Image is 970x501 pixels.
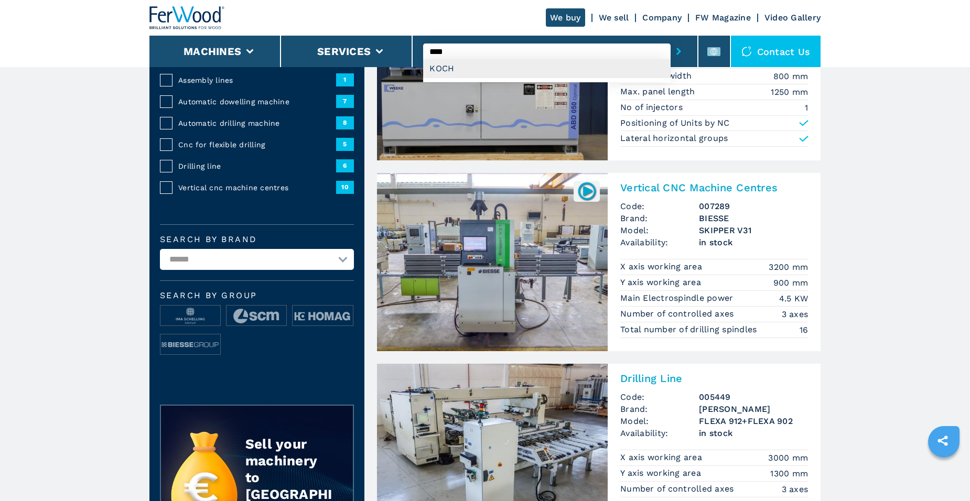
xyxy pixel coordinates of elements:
[779,292,809,304] em: 4.5 KW
[620,224,699,236] span: Model:
[699,236,808,248] span: in stock
[178,118,336,128] span: Automatic drilling machine
[620,261,705,273] p: X axis working area
[160,334,220,355] img: image
[620,133,728,144] p: Lateral horizontal groups
[149,6,225,29] img: Ferwood
[620,200,699,212] span: Code:
[699,212,808,224] h3: BIESSE
[377,173,608,351] img: Vertical CNC Machine Centres BIESSE SKIPPER V31
[160,235,354,244] label: Search by brand
[771,86,808,98] em: 1250 mm
[599,13,629,23] a: We sell
[336,181,354,193] span: 10
[699,224,808,236] h3: SKIPPER V31
[178,75,336,85] span: Assembly lines
[620,403,699,415] span: Brand:
[178,139,336,150] span: Cnc for flexible drilling
[160,306,220,326] img: image
[620,391,699,403] span: Code:
[699,200,808,212] h3: 007289
[782,483,809,495] em: 3 axes
[925,454,962,493] iframe: Chat
[731,36,821,67] div: Contact us
[620,277,704,288] p: Y axis working area
[782,308,809,320] em: 3 axes
[671,39,687,63] button: submit-button
[773,277,809,289] em: 900 mm
[620,308,737,320] p: Number of controlled axes
[227,306,286,326] img: image
[620,427,699,439] span: Availability:
[336,116,354,129] span: 8
[930,428,956,454] a: sharethis
[377,173,821,351] a: Vertical CNC Machine Centres BIESSE SKIPPER V31007289Vertical CNC Machine CentresCode:007289Brand...
[620,292,736,304] p: Main Electrospindle power
[800,324,809,336] em: 16
[770,467,808,480] em: 1300 mm
[546,8,585,27] a: We buy
[699,391,808,403] h3: 005449
[699,415,808,427] h3: FLEXA 912+FLEXA 902
[642,13,682,23] a: Company
[620,372,808,385] h2: Drilling Line
[620,483,737,495] p: Number of controlled axes
[620,212,699,224] span: Brand:
[620,181,808,194] h2: Vertical CNC Machine Centres
[336,95,354,107] span: 7
[620,467,704,479] p: Y axis working area
[741,46,752,57] img: Contact us
[336,138,354,150] span: 5
[695,13,751,23] a: FW Magazine
[336,73,354,86] span: 1
[293,306,352,326] img: image
[769,261,808,273] em: 3200 mm
[768,452,808,464] em: 3000 mm
[178,96,336,107] span: Automatic dowelling machine
[178,182,336,193] span: Vertical cnc machine centres
[699,403,808,415] h3: [PERSON_NAME]
[773,70,809,82] em: 800 mm
[764,13,821,23] a: Video Gallery
[699,427,808,439] span: in stock
[336,159,354,172] span: 6
[620,415,699,427] span: Model:
[184,45,241,58] button: Machines
[805,102,808,114] em: 1
[620,86,698,97] p: Max. panel length
[620,452,705,463] p: X axis working area
[423,59,670,78] div: KOCH
[577,181,597,201] img: 007289
[160,291,354,300] span: Search by group
[178,161,336,171] span: Drilling line
[317,45,371,58] button: Services
[620,117,730,129] p: Positioning of Units by NC
[620,236,699,248] span: Availability:
[620,324,760,335] p: Total number of drilling spindles
[620,102,685,113] p: No of injectors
